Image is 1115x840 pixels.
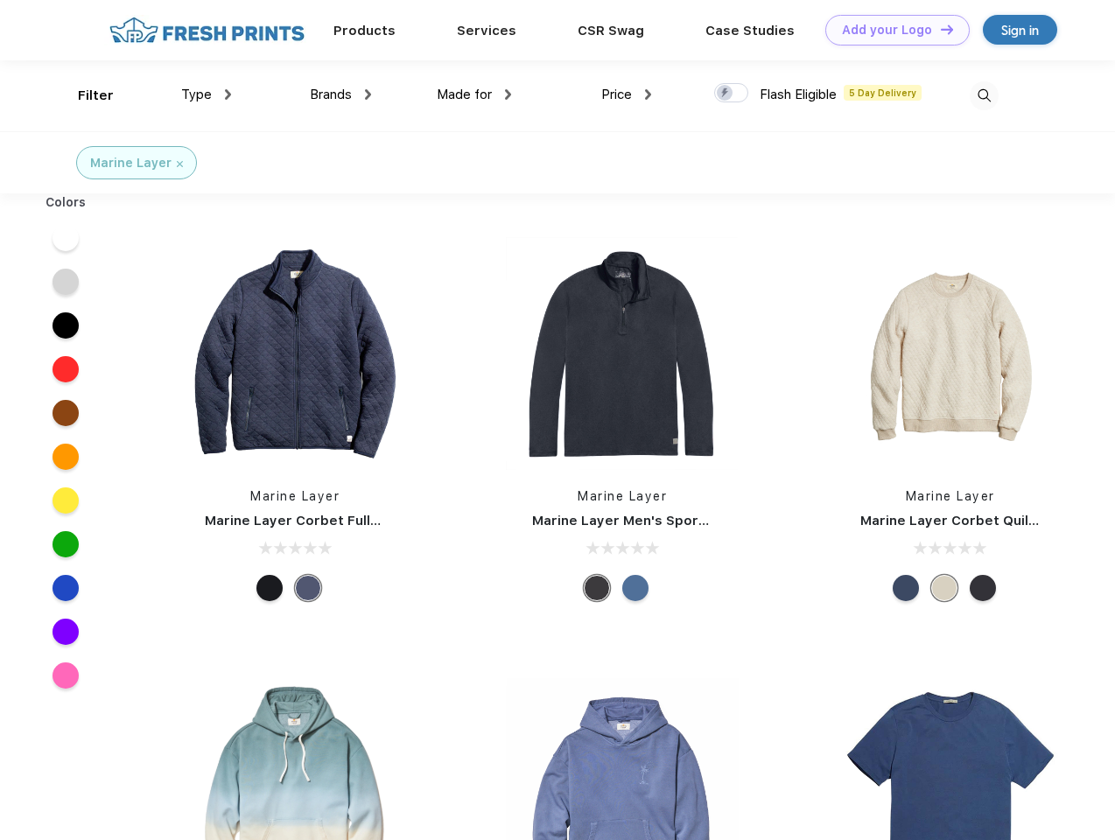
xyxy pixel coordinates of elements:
span: Made for [437,87,492,102]
a: Products [333,23,396,38]
img: dropdown.png [225,89,231,100]
a: Marine Layer [906,489,995,503]
span: 5 Day Delivery [844,85,922,101]
img: desktop_search.svg [970,81,999,110]
div: Deep Denim [622,575,649,601]
div: Navy Heather [893,575,919,601]
div: Add your Logo [842,23,932,38]
img: func=resize&h=266 [834,237,1067,470]
div: Filter [78,86,114,106]
div: Charcoal [584,575,610,601]
div: Sign in [1001,20,1039,40]
span: Brands [310,87,352,102]
div: Colors [32,193,100,212]
a: Sign in [983,15,1057,45]
a: Marine Layer [250,489,340,503]
img: func=resize&h=266 [506,237,739,470]
a: Marine Layer Corbet Full-Zip Jacket [205,513,447,528]
img: dropdown.png [645,89,651,100]
a: Services [457,23,516,38]
div: Oat Heather [931,575,957,601]
img: fo%20logo%202.webp [104,15,310,45]
a: CSR Swag [578,23,644,38]
a: Marine Layer [578,489,667,503]
span: Price [601,87,632,102]
div: Charcoal [970,575,996,601]
img: dropdown.png [365,89,371,100]
img: DT [941,24,953,34]
img: dropdown.png [505,89,511,100]
span: Flash Eligible [760,87,837,102]
div: Marine Layer [90,154,172,172]
a: Marine Layer Men's Sport Quarter Zip [532,513,786,528]
img: filter_cancel.svg [177,161,183,167]
span: Type [181,87,212,102]
div: Black [256,575,283,601]
img: func=resize&h=266 [179,237,411,470]
div: Navy [295,575,321,601]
